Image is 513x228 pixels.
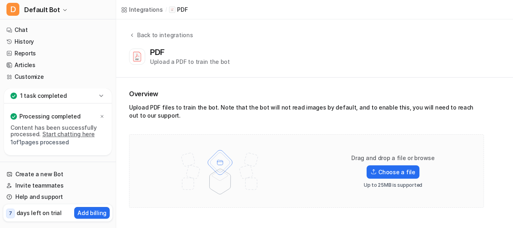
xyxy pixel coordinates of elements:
p: 1 task completed [20,92,67,100]
a: Articles [3,59,113,71]
h2: Overview [129,89,484,99]
img: PDF icon [170,8,174,12]
a: History [3,36,113,47]
p: Processing completed [19,112,80,120]
p: Add billing [77,209,106,217]
div: Upload PDF files to train the bot. Note that the bot will not read images by default, and to enab... [129,103,484,123]
span: D [6,3,19,16]
button: Add billing [74,207,110,219]
div: PDF [150,47,168,57]
p: 7 [9,210,12,217]
div: Upload a PDF to train the bot [150,57,230,66]
a: Customize [3,71,113,82]
a: Help and support [3,191,113,203]
div: Integrations [129,5,163,14]
p: Content has been successfully processed. [10,125,105,137]
p: PDF [177,6,188,14]
button: Back to integrations [129,31,193,47]
a: PDF iconPDF [169,6,188,14]
label: Choose a file [367,165,419,179]
img: Upload icon [371,169,377,175]
a: Create a new Bot [3,169,113,180]
a: Invite teammates [3,180,113,191]
div: Back to integrations [135,31,193,39]
span: Default Bot [24,4,60,15]
a: Start chatting here [42,131,95,137]
img: File upload illustration [167,143,273,199]
p: Up to 25MB is supported [364,182,422,188]
span: / [165,6,167,13]
p: 1 of 1 pages processed [10,139,105,146]
p: Drag and drop a file or browse [351,154,435,162]
a: Integrations [121,5,163,14]
a: Chat [3,24,113,36]
a: Reports [3,48,113,59]
p: days left on trial [17,209,62,217]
